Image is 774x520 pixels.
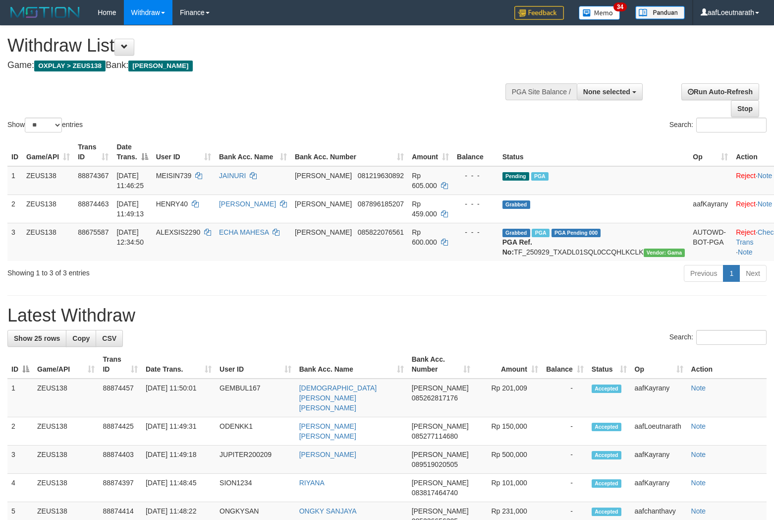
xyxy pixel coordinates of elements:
span: Copy 081219630892 to clipboard [358,172,404,180]
span: 88874367 [78,172,109,180]
span: Accepted [592,479,621,488]
td: ODENKK1 [216,417,295,446]
td: [DATE] 11:50:01 [142,379,216,417]
th: Status: activate to sort column ascending [588,350,631,379]
td: - [542,446,588,474]
span: Copy 087896185207 to clipboard [358,200,404,208]
span: 88874463 [78,200,109,208]
span: [PERSON_NAME] [128,61,192,71]
th: Bank Acc. Name: activate to sort column ascending [295,350,408,379]
button: None selected [577,83,643,100]
span: OXPLAY > ZEUS138 [34,61,106,71]
td: ZEUS138 [33,379,99,417]
td: aafLoeutnarath [631,417,687,446]
td: ZEUS138 [22,195,74,223]
select: Showentries [25,118,62,132]
div: PGA Site Balance / [505,83,577,100]
td: JUPITER200209 [216,446,295,474]
span: [DATE] 12:34:50 [116,228,144,246]
label: Search: [669,330,767,345]
span: [PERSON_NAME] [412,384,469,392]
span: Grabbed [502,200,530,209]
label: Show entries [7,118,83,132]
a: [PERSON_NAME] [299,451,356,458]
a: Note [758,200,773,208]
a: Note [691,507,706,515]
a: Note [691,479,706,487]
td: [DATE] 11:49:18 [142,446,216,474]
td: Rp 101,000 [474,474,542,502]
td: 3 [7,223,22,261]
span: [PERSON_NAME] [295,172,352,180]
a: Note [691,422,706,430]
td: Rp 500,000 [474,446,542,474]
th: ID [7,138,22,166]
span: [PERSON_NAME] [295,200,352,208]
th: Amount: activate to sort column ascending [474,350,542,379]
th: Trans ID: activate to sort column ascending [74,138,112,166]
span: [PERSON_NAME] [412,479,469,487]
td: ZEUS138 [33,474,99,502]
span: Grabbed [502,229,530,237]
span: Marked by aafanarl [531,172,549,181]
input: Search: [696,118,767,132]
span: Rp 605.000 [412,172,437,190]
span: Marked by aafpengsreynich [532,229,549,237]
a: Note [691,384,706,392]
td: AUTOWD-BOT-PGA [689,223,732,261]
th: Date Trans.: activate to sort column descending [112,138,152,166]
span: [PERSON_NAME] [412,507,469,515]
h1: Withdraw List [7,36,506,56]
td: 2 [7,417,33,446]
td: - [542,379,588,417]
span: Rp 459.000 [412,200,437,218]
th: Bank Acc. Number: activate to sort column ascending [408,350,475,379]
span: [PERSON_NAME] [412,422,469,430]
td: 4 [7,474,33,502]
a: ONGKY SANJAYA [299,507,357,515]
td: ZEUS138 [33,417,99,446]
th: Balance [453,138,498,166]
a: Stop [731,100,759,117]
td: SION1234 [216,474,295,502]
span: Copy 085277114680 to clipboard [412,432,458,440]
a: Note [691,451,706,458]
td: GEMBUL167 [216,379,295,417]
span: [DATE] 11:49:13 [116,200,144,218]
input: Search: [696,330,767,345]
th: Game/API: activate to sort column ascending [22,138,74,166]
td: ZEUS138 [22,166,74,195]
td: aafKayrany [631,379,687,417]
th: Balance: activate to sort column ascending [542,350,588,379]
span: CSV [102,334,116,342]
a: RIYANA [299,479,325,487]
td: 88874457 [99,379,142,417]
a: Copy [66,330,96,347]
th: Op: activate to sort column ascending [631,350,687,379]
th: Date Trans.: activate to sort column ascending [142,350,216,379]
span: Copy 085262817176 to clipboard [412,394,458,402]
td: aafKayrany [689,195,732,223]
span: 34 [613,2,627,11]
h1: Latest Withdraw [7,306,767,325]
img: panduan.png [635,6,685,19]
span: HENRY40 [156,200,188,208]
td: - [542,474,588,502]
h4: Game: Bank: [7,61,506,70]
img: Button%20Memo.svg [579,6,620,20]
th: Op: activate to sort column ascending [689,138,732,166]
img: MOTION_logo.png [7,5,83,20]
a: 1 [723,265,740,282]
div: - - - [457,199,495,209]
span: Copy 089519020505 to clipboard [412,460,458,468]
td: 88874403 [99,446,142,474]
a: Note [738,248,753,256]
td: aafKayrany [631,474,687,502]
td: ZEUS138 [33,446,99,474]
th: Status [498,138,689,166]
td: 3 [7,446,33,474]
span: Accepted [592,385,621,393]
th: Trans ID: activate to sort column ascending [99,350,142,379]
span: Copy 085822076561 to clipboard [358,228,404,236]
td: aafKayrany [631,446,687,474]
